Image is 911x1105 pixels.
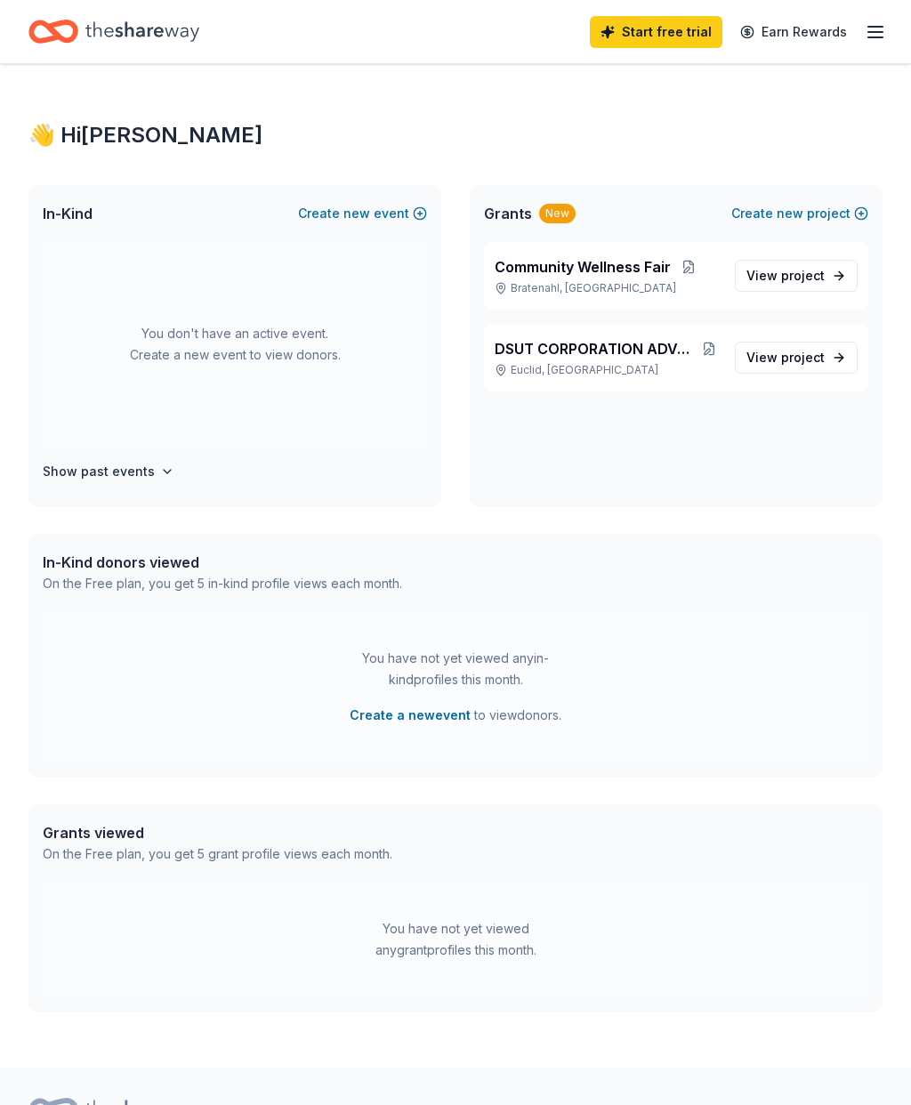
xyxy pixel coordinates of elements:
[730,16,858,48] a: Earn Rewards
[484,203,532,224] span: Grants
[43,843,392,865] div: On the Free plan, you get 5 grant profile views each month.
[298,203,427,224] button: Createnewevent
[735,342,858,374] a: View project
[746,347,825,368] span: View
[28,11,199,52] a: Home
[539,204,576,223] div: New
[350,705,561,726] span: to view donors .
[43,573,402,594] div: On the Free plan, you get 5 in-kind profile views each month.
[350,705,471,726] button: Create a newevent
[495,281,721,295] p: Bratenahl, [GEOGRAPHIC_DATA]
[43,461,155,482] h4: Show past events
[781,350,825,365] span: project
[43,461,174,482] button: Show past events
[43,203,93,224] span: In-Kind
[43,552,402,573] div: In-Kind donors viewed
[495,338,697,359] span: DSUT CORPORATION ADVOCACY PROGRAM
[343,203,370,224] span: new
[344,918,567,961] div: You have not yet viewed any grant profiles this month.
[43,242,427,447] div: You don't have an active event. Create a new event to view donors.
[777,203,803,224] span: new
[731,203,868,224] button: Createnewproject
[781,268,825,283] span: project
[495,363,721,377] p: Euclid, [GEOGRAPHIC_DATA]
[590,16,722,48] a: Start free trial
[735,260,858,292] a: View project
[28,121,883,149] div: 👋 Hi [PERSON_NAME]
[746,265,825,286] span: View
[344,648,567,690] div: You have not yet viewed any in-kind profiles this month.
[43,822,392,843] div: Grants viewed
[495,256,671,278] span: Community Wellness Fair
